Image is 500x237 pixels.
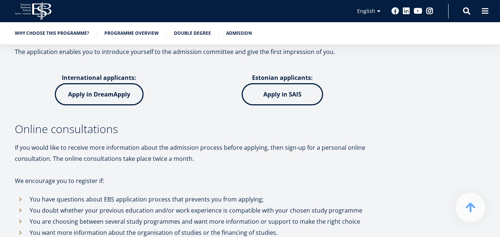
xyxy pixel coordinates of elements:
[362,212,363,213] img: Anchor
[15,194,366,205] li: You have questions about EBS application process that prevents you from applying;
[15,205,366,216] li: You doubt whether your previous education and/or work experience is compatible with your chosen s...
[62,74,136,82] strong: International applicants:
[2,103,7,108] input: MA in International Management
[55,83,144,105] img: Apply in DreamApply
[15,142,366,186] p: If you would like to receive more information about the admission process before applying, then s...
[15,123,366,135] h3: Online consultations
[174,0,198,7] span: Last Name
[226,30,252,37] a: Admission
[174,30,211,37] a: Double Degree
[242,83,323,105] img: Apply in SAIS
[414,7,422,15] a: Youtube
[9,103,82,109] span: MA in International Management
[403,7,410,15] a: Linkedin
[426,7,433,15] a: Instagram
[104,30,159,37] a: Programme overview
[392,7,399,15] a: Facebook
[15,46,366,57] p: The application enables you to introduce yourself to the admission committee and give the first i...
[15,30,89,37] a: Why choose this programme?
[15,216,366,227] li: You are choosing between several study programmes and want more information or support to make th...
[252,74,313,82] strong: Estonian applicants:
